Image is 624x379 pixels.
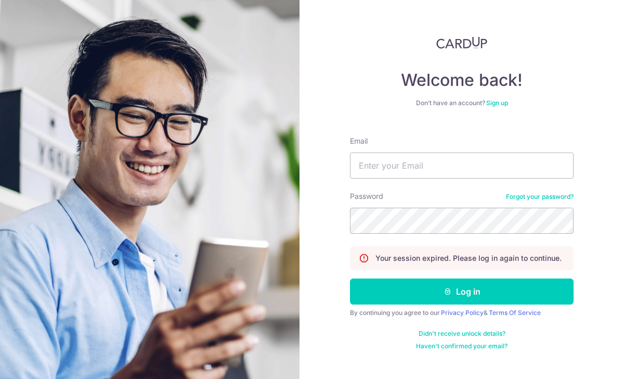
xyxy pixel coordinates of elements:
[350,136,368,146] label: Email
[350,153,574,179] input: Enter your Email
[489,309,541,317] a: Terms Of Service
[350,309,574,317] div: By continuing you agree to our &
[350,70,574,91] h4: Welcome back!
[441,309,484,317] a: Privacy Policy
[506,193,574,201] a: Forgot your password?
[416,342,508,350] a: Haven't confirmed your email?
[419,330,505,338] a: Didn't receive unlock details?
[436,36,487,49] img: CardUp Logo
[375,253,562,263] p: Your session expired. Please log in again to continue.
[350,99,574,107] div: Don’t have an account?
[486,99,508,107] a: Sign up
[350,279,574,305] button: Log in
[350,191,383,201] label: Password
